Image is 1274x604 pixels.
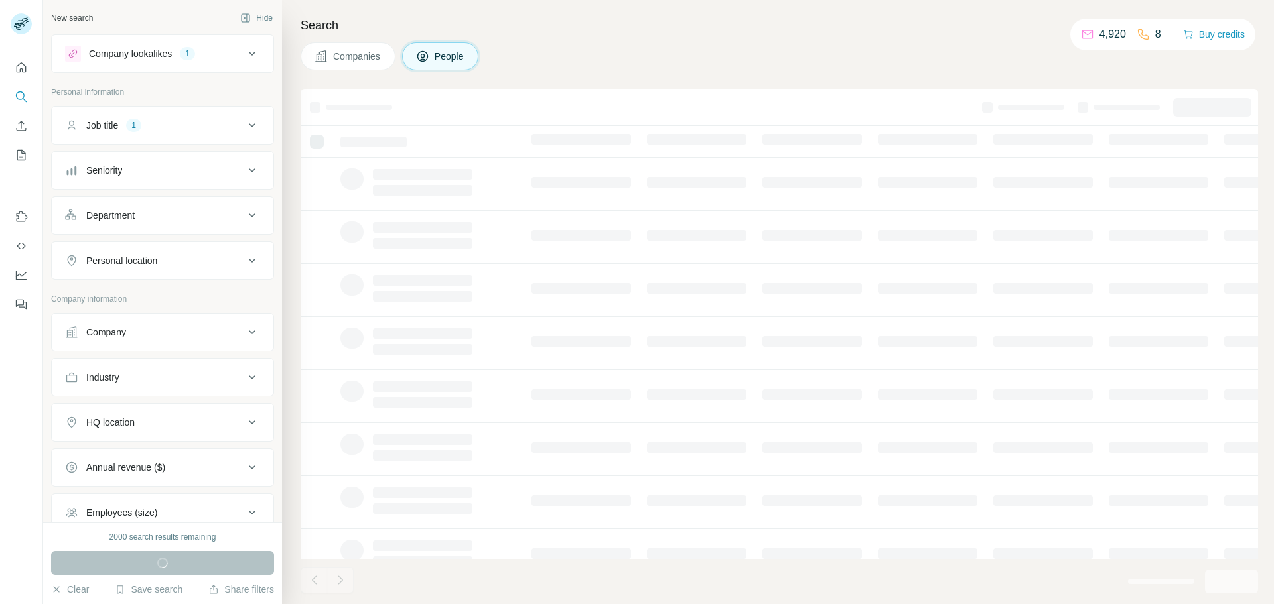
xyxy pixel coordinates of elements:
[86,164,122,177] div: Seniority
[89,47,172,60] div: Company lookalikes
[11,56,32,80] button: Quick start
[11,114,32,138] button: Enrich CSV
[109,531,216,543] div: 2000 search results remaining
[52,245,273,276] button: Personal location
[52,109,273,141] button: Job title1
[51,86,274,98] p: Personal information
[51,293,274,305] p: Company information
[11,263,32,287] button: Dashboard
[52,200,273,231] button: Department
[333,50,382,63] span: Companies
[52,154,273,186] button: Seniority
[52,38,273,70] button: Company lookalikes1
[86,506,157,519] div: Employees (size)
[180,48,195,60] div: 1
[11,143,32,167] button: My lists
[52,452,273,483] button: Annual revenue ($)
[435,50,465,63] span: People
[1099,27,1126,42] p: 4,920
[51,12,93,24] div: New search
[52,361,273,393] button: Industry
[86,416,135,429] div: HQ location
[11,205,32,229] button: Use Surfe on LinkedIn
[1155,27,1161,42] p: 8
[301,16,1258,34] h4: Search
[86,461,165,474] div: Annual revenue ($)
[208,583,274,596] button: Share filters
[11,85,32,109] button: Search
[51,583,89,596] button: Clear
[52,406,273,438] button: HQ location
[86,119,118,132] div: Job title
[11,292,32,316] button: Feedback
[11,234,32,258] button: Use Surfe API
[86,371,119,384] div: Industry
[52,497,273,528] button: Employees (size)
[126,119,141,131] div: 1
[1183,25,1245,44] button: Buy credits
[86,209,135,222] div: Department
[52,316,273,348] button: Company
[86,326,126,339] div: Company
[86,254,157,267] div: Personal location
[115,583,182,596] button: Save search
[231,8,282,28] button: Hide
